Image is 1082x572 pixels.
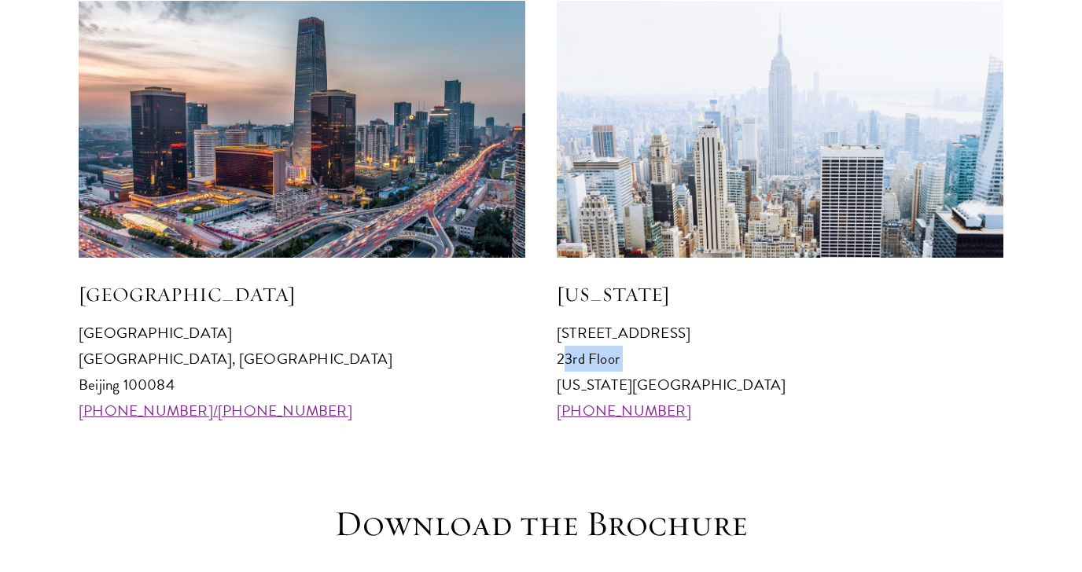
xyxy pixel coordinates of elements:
[557,281,1003,308] h5: [US_STATE]
[79,320,525,423] p: [GEOGRAPHIC_DATA] [GEOGRAPHIC_DATA], [GEOGRAPHIC_DATA] Beijing 100084
[557,320,1003,423] p: [STREET_ADDRESS] 23rd Floor [US_STATE][GEOGRAPHIC_DATA]
[297,502,785,546] h3: Download the Brochure
[557,399,691,422] a: [PHONE_NUMBER]
[79,281,525,308] h5: [GEOGRAPHIC_DATA]
[79,399,352,422] a: [PHONE_NUMBER]/[PHONE_NUMBER]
